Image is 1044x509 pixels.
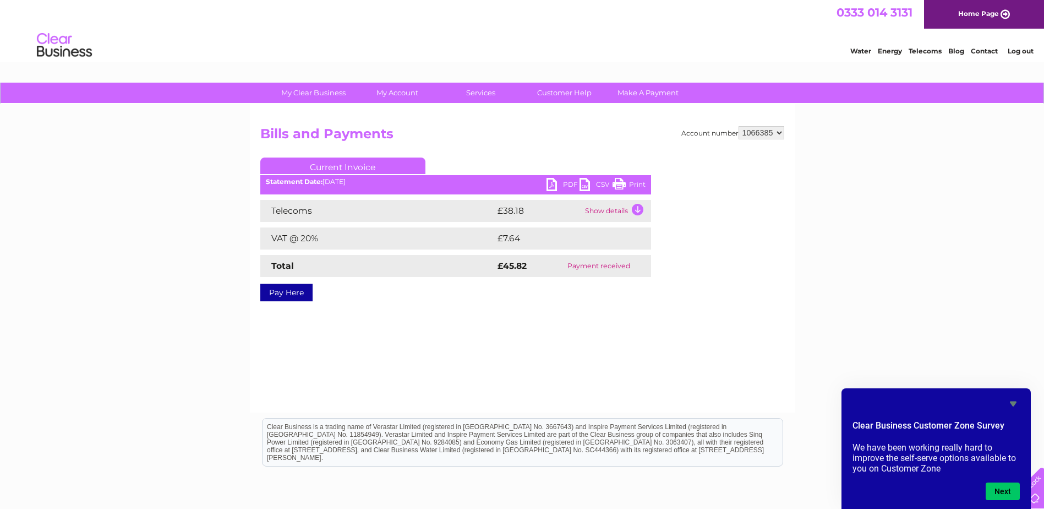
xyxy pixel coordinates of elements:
a: Current Invoice [260,158,425,174]
h2: Clear Business Customer Zone Survey [852,419,1020,438]
td: Telecoms [260,200,495,222]
a: My Account [352,83,442,103]
td: Payment received [547,255,651,277]
strong: Total [271,261,294,271]
a: Pay Here [260,284,313,301]
img: logo.png [36,29,92,62]
h2: Bills and Payments [260,126,784,147]
a: CSV [580,178,613,194]
div: Clear Business Customer Zone Survey [852,397,1020,500]
strong: £45.82 [498,261,527,271]
a: Make A Payment [603,83,693,103]
a: Log out [1008,47,1034,55]
p: We have been working really hard to improve the self-serve options available to you on Customer Zone [852,442,1020,474]
div: [DATE] [260,178,651,186]
a: Telecoms [909,47,942,55]
td: Show details [582,200,651,222]
a: Customer Help [519,83,610,103]
td: £7.64 [495,228,625,250]
a: 0333 014 3131 [837,6,912,19]
a: Energy [878,47,902,55]
a: Blog [948,47,964,55]
a: Services [435,83,526,103]
a: Contact [971,47,998,55]
button: Hide survey [1007,397,1020,410]
a: Print [613,178,646,194]
b: Statement Date: [266,177,323,186]
td: £38.18 [495,200,582,222]
button: Next question [986,483,1020,500]
a: Water [850,47,871,55]
div: Clear Business is a trading name of Verastar Limited (registered in [GEOGRAPHIC_DATA] No. 3667643... [263,6,783,53]
a: PDF [546,178,580,194]
a: My Clear Business [268,83,359,103]
td: VAT @ 20% [260,228,495,250]
div: Account number [681,126,784,139]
